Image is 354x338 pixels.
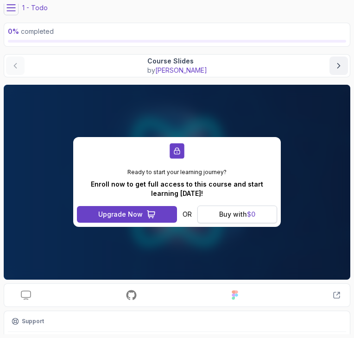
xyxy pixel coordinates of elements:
[219,210,255,219] div: Buy with
[155,66,207,74] span: [PERSON_NAME]
[8,27,19,35] span: 0 %
[8,27,54,35] span: completed
[147,66,207,75] p: by
[77,206,177,223] button: Upgrade Now
[147,56,207,66] p: Course Slides
[22,318,44,325] p: Support
[98,210,143,219] div: Upgrade Now
[197,206,277,223] button: Buy with$0
[329,56,348,75] button: next content
[77,180,277,198] p: Enroll now to get full access to this course and start learning [DATE]!
[183,210,192,219] p: OR
[247,210,255,218] span: $ 0
[8,315,48,328] button: Support button
[6,56,25,75] button: previous content
[22,3,48,13] p: 1 - Todo
[77,169,277,176] p: Ready to start your learning journey?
